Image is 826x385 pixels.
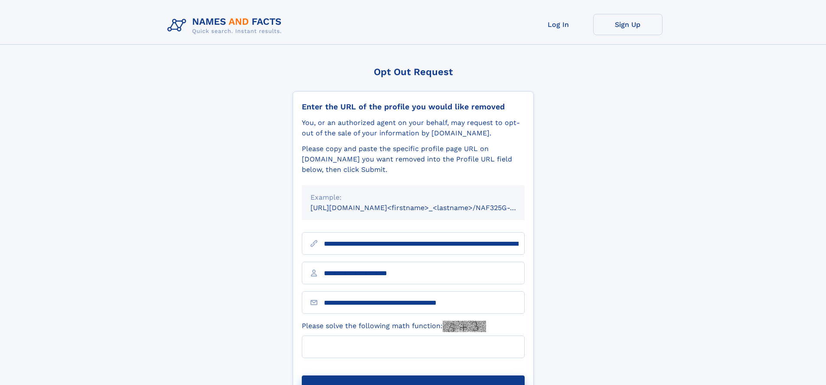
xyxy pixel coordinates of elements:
img: Logo Names and Facts [164,14,289,37]
div: Please copy and paste the specific profile page URL on [DOMAIN_NAME] you want removed into the Pr... [302,144,525,175]
div: Enter the URL of the profile you would like removed [302,102,525,112]
div: Example: [310,192,516,203]
small: [URL][DOMAIN_NAME]<firstname>_<lastname>/NAF325G-xxxxxxxx [310,204,541,212]
div: Opt Out Request [293,66,534,77]
a: Log In [524,14,593,35]
a: Sign Up [593,14,663,35]
label: Please solve the following math function: [302,321,486,332]
div: You, or an authorized agent on your behalf, may request to opt-out of the sale of your informatio... [302,118,525,138]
